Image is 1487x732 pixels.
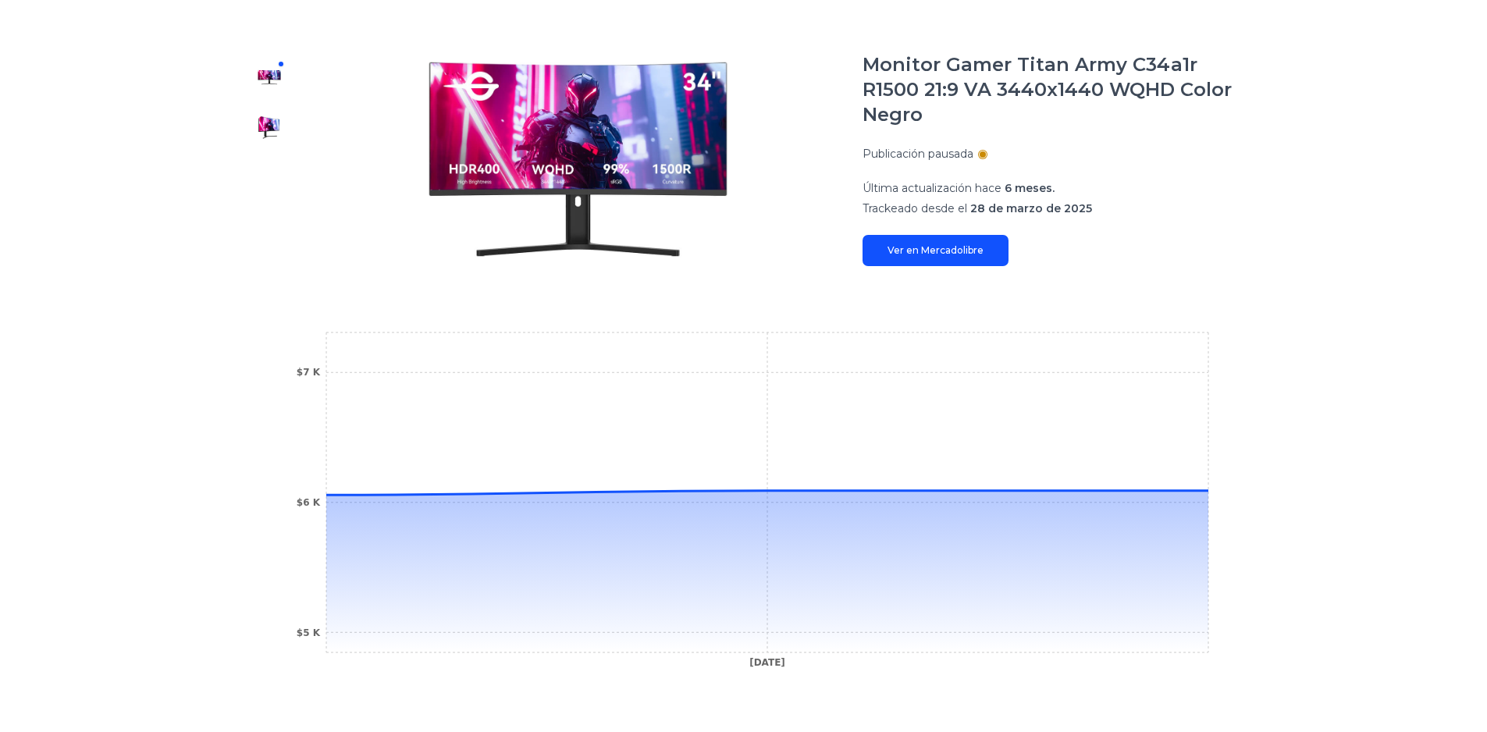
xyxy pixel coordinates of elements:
[863,147,973,161] font: Publicación pausada
[863,181,1001,195] font: Última actualización hace
[749,657,785,668] tspan: [DATE]
[296,627,320,638] tspan: $5 K
[863,201,967,215] font: Trackeado desde el
[863,53,1232,126] font: Monitor Gamer Titan Army C34a1r R1500 21:9 VA 3440x1440 WQHD Color Negro
[257,65,282,90] img: Monitor Gamer Titan Army C34a1r R1500 21:9 VA 3440x1440 WQHD Color Negro
[326,52,831,266] img: Monitor Gamer Titan Army C34a1r R1500 21:9 VA 3440x1440 WQHD Color Negro
[1005,181,1055,195] font: 6 meses.
[296,367,320,378] tspan: $7 K
[863,235,1009,266] a: Ver en Mercadolibre
[257,115,282,140] img: Monitor Gamer Titan Army C34a1r R1500 21:9 VA 3440x1440 WQHD Color Negro
[970,201,1092,215] font: 28 de marzo de 2025
[888,244,984,256] font: Ver en Mercadolibre
[296,497,320,508] tspan: $6 K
